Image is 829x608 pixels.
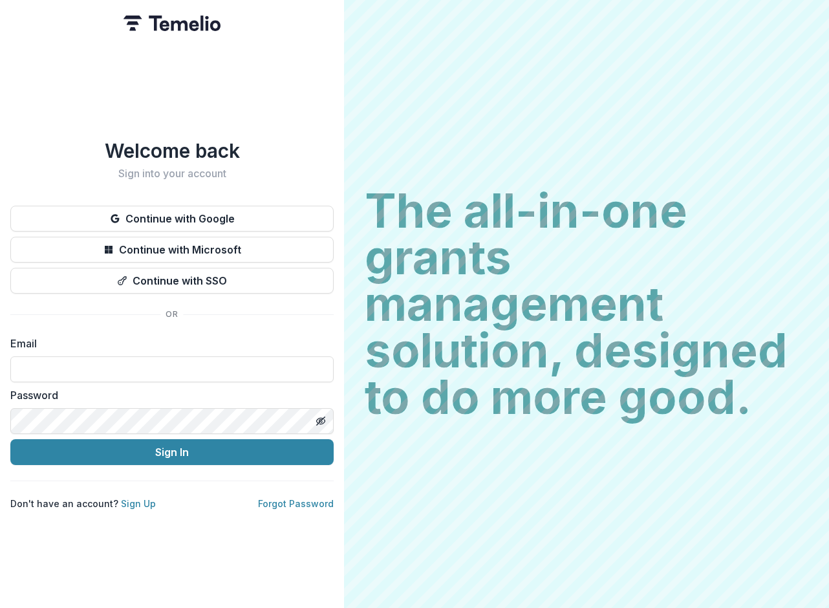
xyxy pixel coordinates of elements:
[10,237,334,263] button: Continue with Microsoft
[124,16,221,31] img: Temelio
[10,206,334,232] button: Continue with Google
[121,498,156,509] a: Sign Up
[10,168,334,180] h2: Sign into your account
[10,439,334,465] button: Sign In
[10,387,326,403] label: Password
[310,411,331,431] button: Toggle password visibility
[10,497,156,510] p: Don't have an account?
[10,336,326,351] label: Email
[258,498,334,509] a: Forgot Password
[10,268,334,294] button: Continue with SSO
[10,139,334,162] h1: Welcome back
